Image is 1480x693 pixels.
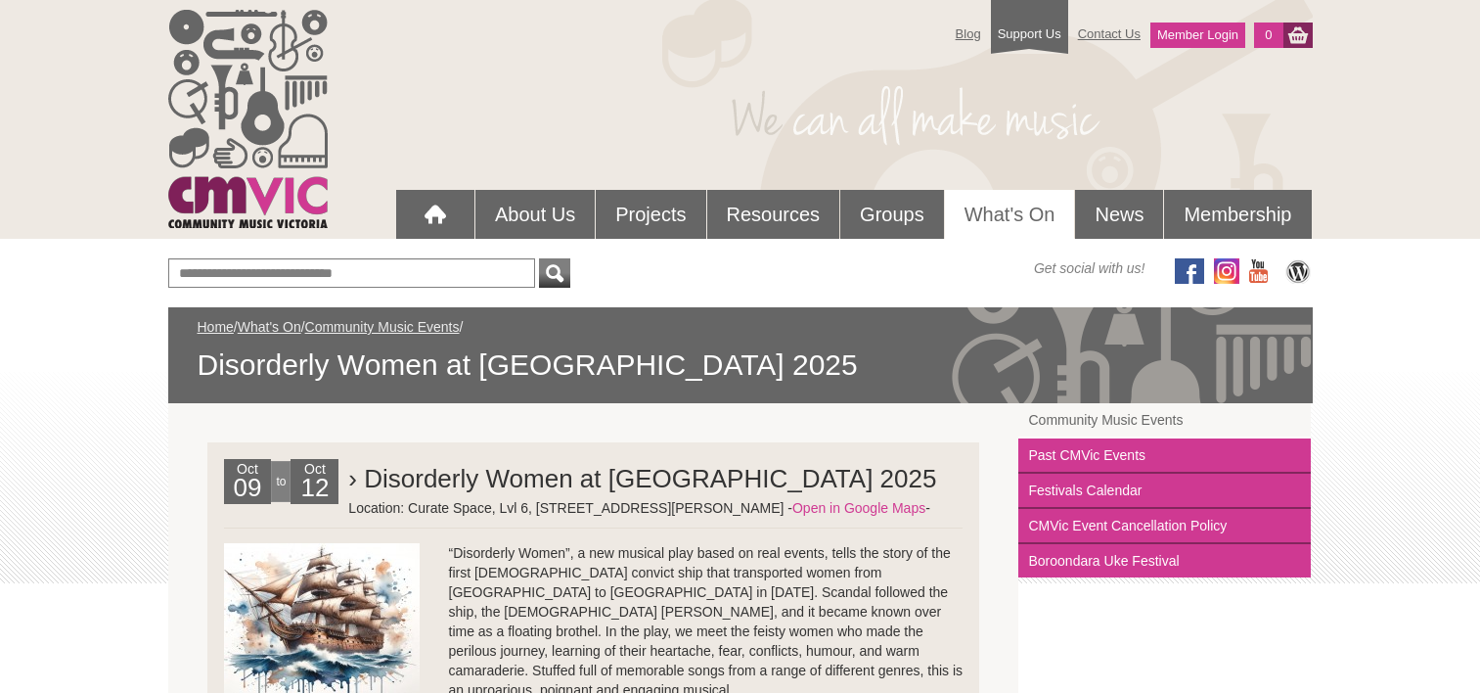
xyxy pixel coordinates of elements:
a: News [1075,190,1163,239]
h2: › Disorderly Women at [GEOGRAPHIC_DATA] 2025 [348,459,963,498]
div: Oct [224,459,272,504]
a: Past CMVic Events [1018,439,1311,474]
a: Home [198,319,234,335]
a: CMVic Event Cancellation Policy [1018,509,1311,544]
a: About Us [475,190,595,239]
a: Open in Google Maps [792,500,925,516]
a: Member Login [1150,23,1245,48]
a: What's On [945,190,1075,239]
a: Groups [840,190,944,239]
a: Festivals Calendar [1018,474,1311,509]
h2: 12 [295,479,334,504]
a: Contact Us [1068,17,1150,51]
a: Projects [596,190,705,239]
h2: 09 [229,479,267,504]
a: Community Music Events [305,319,460,335]
img: CMVic Blog [1283,258,1313,284]
a: Membership [1164,190,1311,239]
div: to [271,461,291,502]
span: Get social with us! [1034,258,1145,278]
a: Resources [707,190,840,239]
div: / / / [198,317,1283,384]
div: Oct [291,459,338,504]
img: icon-instagram.png [1214,258,1239,284]
a: What's On [238,319,301,335]
a: Community Music Events [1018,403,1311,439]
a: Boroondara Uke Festival [1018,544,1311,577]
img: cmvic_logo.png [168,10,328,228]
a: Blog [946,17,991,51]
span: Disorderly Women at [GEOGRAPHIC_DATA] 2025 [198,346,1283,384]
a: 0 [1254,23,1282,48]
